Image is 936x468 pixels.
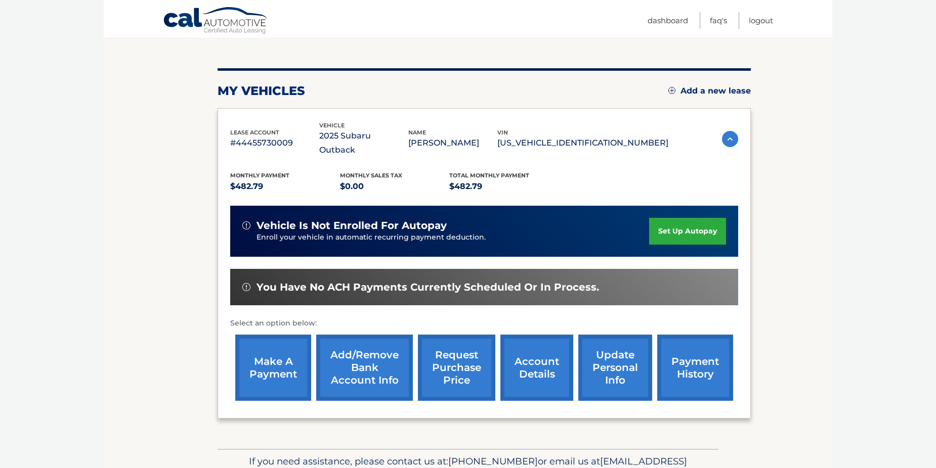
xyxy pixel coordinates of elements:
span: Monthly Payment [230,172,289,179]
img: add.svg [668,87,675,94]
p: 2025 Subaru Outback [319,129,408,157]
a: make a payment [235,335,311,401]
span: [PHONE_NUMBER] [448,455,538,467]
a: set up autopay [649,218,726,245]
span: Total Monthly Payment [449,172,529,179]
p: Enroll your vehicle in automatic recurring payment deduction. [257,232,649,243]
span: vin [497,129,508,136]
a: Cal Automotive [163,7,269,36]
a: request purchase price [418,335,495,401]
img: alert-white.svg [242,283,250,291]
a: FAQ's [710,12,727,29]
a: payment history [657,335,733,401]
span: lease account [230,129,279,136]
span: You have no ACH payments currently scheduled or in process. [257,281,599,294]
p: $0.00 [340,179,450,194]
img: accordion-active.svg [722,131,738,147]
p: [US_VEHICLE_IDENTIFICATION_NUMBER] [497,136,668,150]
span: vehicle [319,122,345,129]
p: Select an option below: [230,317,738,330]
a: update personal info [578,335,652,401]
span: vehicle is not enrolled for autopay [257,219,447,232]
p: $482.79 [449,179,559,194]
p: #44455730009 [230,136,319,150]
img: alert-white.svg [242,221,250,229]
a: account details [500,335,573,401]
h2: my vehicles [218,83,305,99]
a: Logout [749,12,773,29]
span: Monthly sales Tax [340,172,402,179]
a: Add a new lease [668,86,751,96]
span: name [408,129,426,136]
a: Add/Remove bank account info [316,335,413,401]
a: Dashboard [648,12,688,29]
p: [PERSON_NAME] [408,136,497,150]
p: $482.79 [230,179,340,194]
